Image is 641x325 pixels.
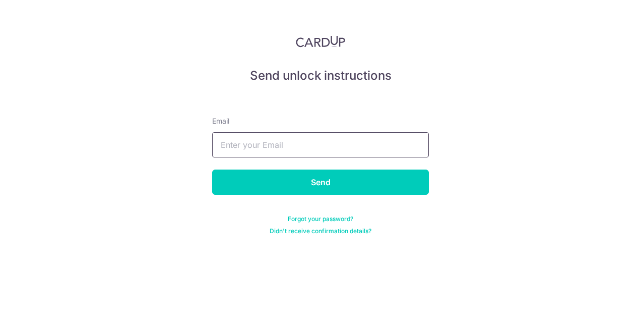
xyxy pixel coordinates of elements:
span: translation missing: en.devise.label.Email [212,117,229,125]
a: Didn't receive confirmation details? [270,227,371,235]
input: Send [212,170,429,195]
a: Forgot your password? [288,215,353,223]
h5: Send unlock instructions [212,68,429,84]
input: Enter your Email [212,132,429,157]
img: CardUp Logo [296,35,345,47]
